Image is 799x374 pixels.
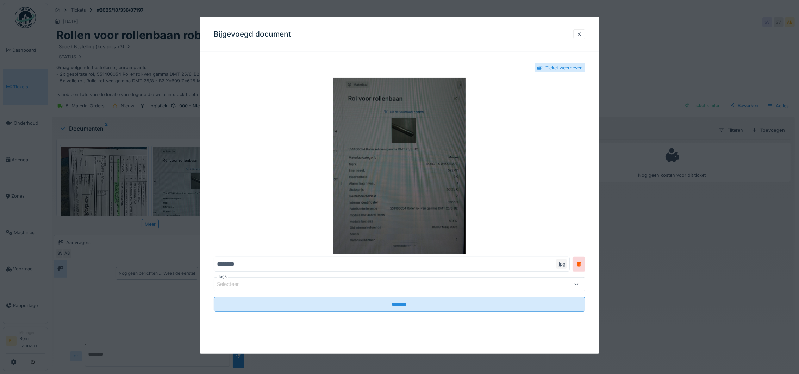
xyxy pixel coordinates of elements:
img: 70cf8fba-ea34-46d0-b239-31f5063c5e66-IMG_9655.jpg [214,78,585,254]
div: Selecteer [217,280,249,288]
h3: Bijgevoegd document [214,30,291,39]
div: .jpg [556,259,567,269]
div: Ticket weergeven [545,64,583,71]
label: Tags [217,274,228,280]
